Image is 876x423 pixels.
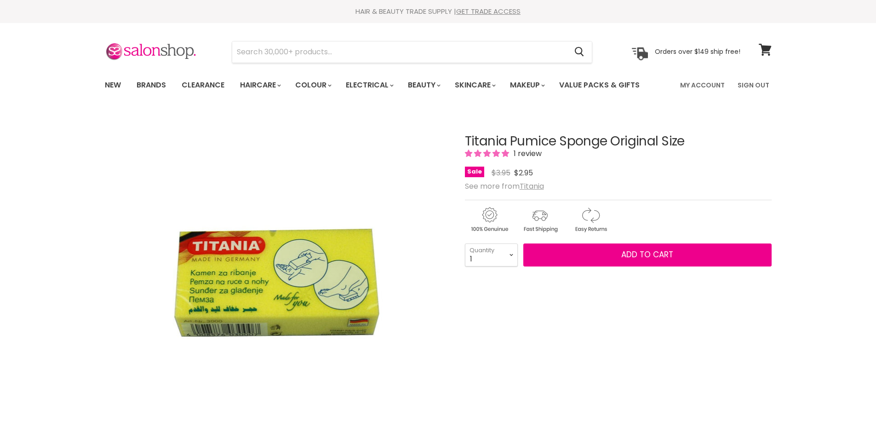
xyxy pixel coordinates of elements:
[93,7,783,16] div: HAIR & BEAUTY TRADE SUPPLY |
[655,47,740,56] p: Orders over $149 ship free!
[514,168,533,178] span: $2.95
[503,75,550,95] a: Makeup
[523,243,772,267] button: Add to cart
[520,181,544,191] a: Titania
[465,134,772,149] h1: Titania Pumice Sponge Original Size
[448,75,501,95] a: Skincare
[232,41,567,63] input: Search
[552,75,647,95] a: Value Packs & Gifts
[492,168,510,178] span: $3.95
[233,75,286,95] a: Haircare
[675,75,730,95] a: My Account
[567,41,592,63] button: Search
[465,243,518,267] select: Quantity
[98,72,661,99] ul: Main menu
[621,249,673,260] span: Add to cart
[465,148,511,159] span: 5.00 stars
[130,75,173,95] a: Brands
[401,75,446,95] a: Beauty
[339,75,399,95] a: Electrical
[232,41,592,63] form: Product
[175,75,231,95] a: Clearance
[465,206,514,234] img: genuine.gif
[456,6,521,16] a: GET TRADE ACCESS
[465,181,544,191] span: See more from
[93,72,783,99] nav: Main
[732,75,775,95] a: Sign Out
[511,148,542,159] span: 1 review
[465,167,484,177] span: Sale
[288,75,337,95] a: Colour
[515,206,564,234] img: shipping.gif
[566,206,615,234] img: returns.gif
[98,75,128,95] a: New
